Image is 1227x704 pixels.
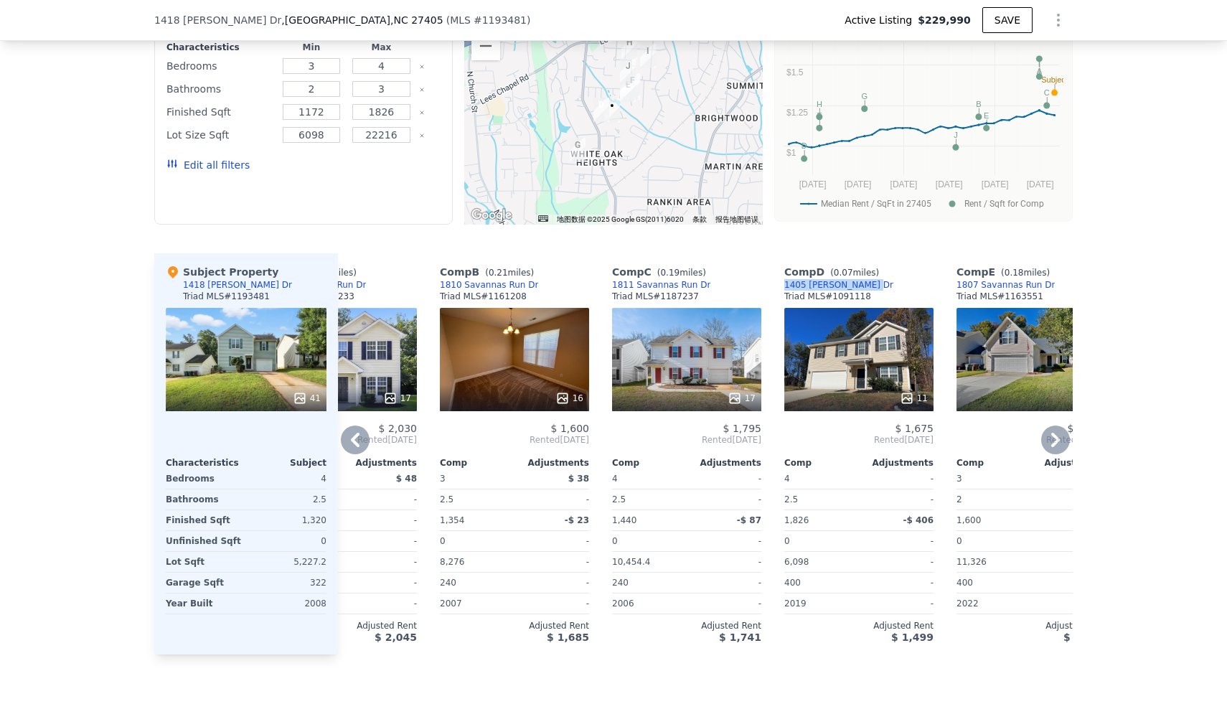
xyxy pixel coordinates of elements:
[834,268,853,278] span: 0.07
[440,279,538,291] a: 1810 Savannas Run Dr
[890,179,918,189] text: [DATE]
[1005,268,1024,278] span: 0.18
[557,215,684,223] span: 地图数据 ©2025 Google GS(2011)6020
[166,42,273,53] div: Characteristics
[183,279,292,291] div: 1418 [PERSON_NAME] Dr
[690,489,761,510] div: -
[956,474,962,484] span: 3
[555,391,583,405] div: 16
[784,515,809,525] span: 1,826
[784,557,809,567] span: 6,098
[419,133,425,139] button: Clear
[440,434,589,446] span: Rented [DATE]
[964,199,1044,209] text: Rent / Sqft for Comp
[1044,88,1050,97] text: C
[1031,457,1106,469] div: Adjustments
[440,536,446,546] span: 0
[419,110,425,116] button: Clear
[279,42,344,53] div: Min
[517,531,589,551] div: -
[612,515,636,525] span: 1,440
[468,206,515,225] a: 在 Google 地图中打开此区域（会打开一个新窗口）
[956,578,973,588] span: 400
[1068,423,1106,434] span: $ 1,769
[956,279,1055,291] a: 1807 Savannas Run Dr
[956,620,1106,632] div: Adjusted Rent
[440,593,512,614] div: 2007
[687,457,761,469] div: Adjustments
[440,557,464,567] span: 8,276
[345,552,417,572] div: -
[621,35,637,60] div: 1513 Dodson St
[593,98,609,122] div: 1405 Asher Downs Dr
[728,391,756,405] div: 17
[859,457,934,469] div: Adjustments
[383,391,411,405] div: 17
[784,489,856,510] div: 2.5
[1038,60,1040,68] text: I
[719,632,761,643] span: $ 1,741
[976,100,981,108] text: B
[956,593,1028,614] div: 2022
[396,474,417,484] span: $ 48
[249,469,326,489] div: 4
[612,620,761,632] div: Adjusted Rent
[652,268,712,278] span: ( miles)
[862,573,934,593] div: -
[918,13,971,27] span: $229,990
[551,423,589,434] span: $ 1,600
[861,92,868,100] text: G
[956,489,1028,510] div: 2
[784,620,934,632] div: Adjusted Rent
[956,434,1106,446] span: Rented [DATE]
[166,469,243,489] div: Bedrooms
[982,7,1033,33] button: SAVE
[246,457,326,469] div: Subject
[862,552,934,572] div: -
[612,474,618,484] span: 4
[640,44,656,68] div: 1915 Sheldon Rd
[612,557,650,567] span: 10,454.4
[982,179,1009,189] text: [DATE]
[737,515,761,525] span: -$ 87
[375,632,417,643] span: $ 2,045
[956,515,981,525] span: 1,600
[620,78,636,102] div: 1807 Savannas Run Dr
[784,39,1063,218] svg: A chart.
[784,593,856,614] div: 2019
[845,13,918,27] span: Active Listing
[786,148,796,158] text: $1
[612,265,712,279] div: Comp C
[479,268,540,278] span: ( miles)
[1041,75,1068,84] text: Subject
[517,489,589,510] div: -
[821,199,931,209] text: Median Rent / SqFt in 27405
[604,98,620,123] div: 1418 Asher Downs Dr
[784,536,790,546] span: 0
[419,87,425,93] button: Clear
[956,457,1031,469] div: Comp
[249,510,326,530] div: 1,320
[166,489,243,510] div: Bathrooms
[440,620,589,632] div: Adjusted Rent
[956,536,962,546] span: 0
[784,474,790,484] span: 4
[349,42,414,53] div: Max
[723,423,761,434] span: $ 1,795
[450,14,471,26] span: MLS
[517,593,589,614] div: -
[154,13,281,27] span: 1418 [PERSON_NAME] Dr
[166,79,273,99] div: Bathrooms
[891,632,934,643] span: $ 1,499
[468,206,515,225] img: Google
[440,474,446,484] span: 3
[612,291,699,302] div: Triad MLS # 1187237
[440,489,512,510] div: 2.5
[784,265,885,279] div: Comp D
[612,489,684,510] div: 2.5
[784,291,871,302] div: Triad MLS # 1091118
[517,573,589,593] div: -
